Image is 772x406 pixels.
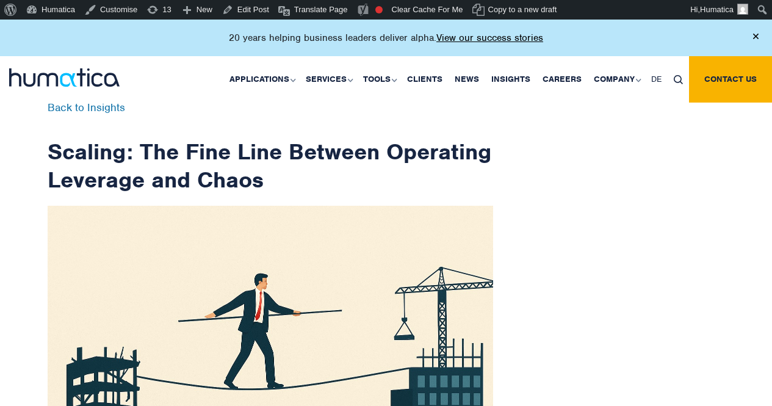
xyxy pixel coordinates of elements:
a: Careers [536,56,588,103]
a: Tools [357,56,401,103]
img: search_icon [674,75,683,84]
a: Back to Insights [48,101,125,114]
span: DE [651,74,662,84]
a: View our success stories [436,32,543,44]
span: Humatica [700,5,734,14]
a: News [449,56,485,103]
a: Services [300,56,357,103]
p: 20 years helping business leaders deliver alpha. [229,32,543,44]
h1: Scaling: The Fine Line Between Operating Leverage and Chaos [48,103,493,194]
a: DE [645,56,668,103]
div: Focus keyphrase not set [375,6,383,13]
a: Applications [223,56,300,103]
img: logo [9,68,120,87]
a: Clients [401,56,449,103]
a: Insights [485,56,536,103]
a: Company [588,56,645,103]
a: Contact us [689,56,772,103]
